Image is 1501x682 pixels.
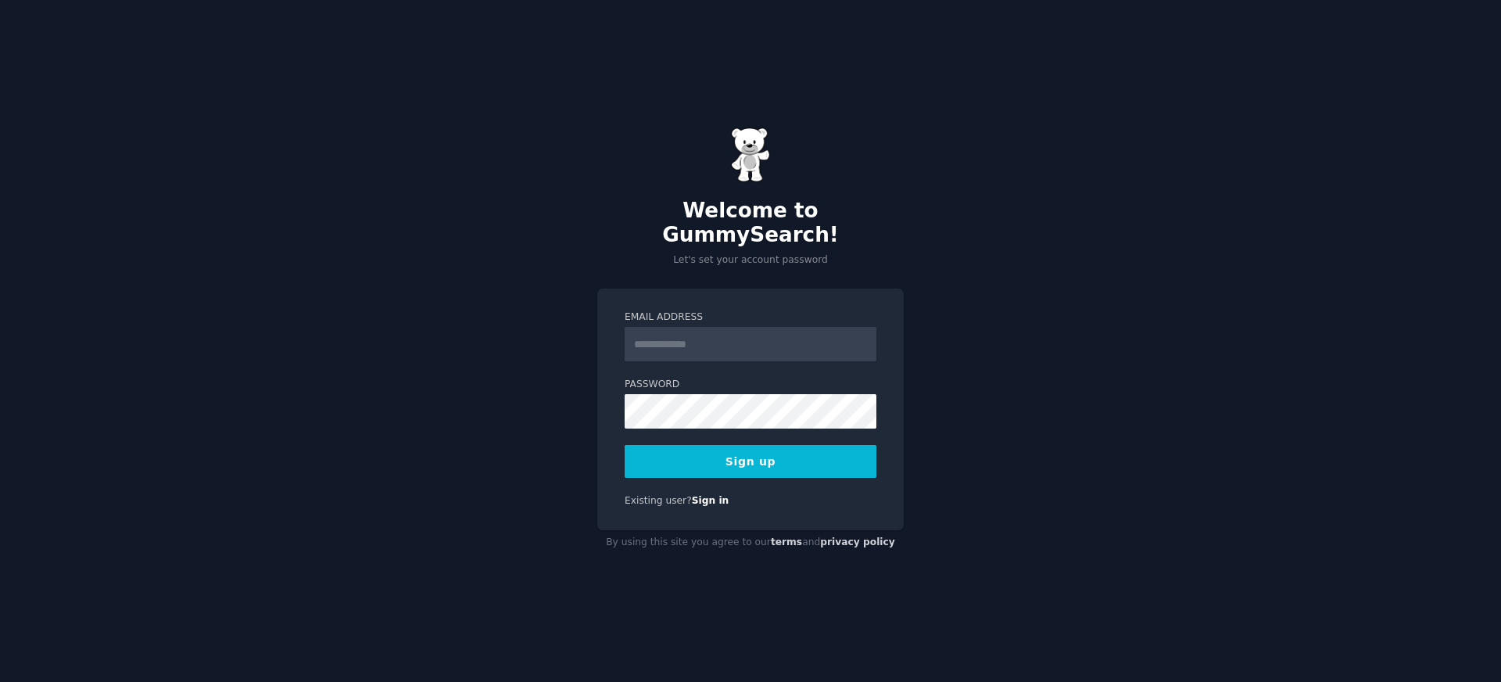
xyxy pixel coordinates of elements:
[625,310,876,325] label: Email Address
[771,537,802,547] a: terms
[597,199,904,248] h2: Welcome to GummySearch!
[625,378,876,392] label: Password
[597,530,904,555] div: By using this site you agree to our and
[625,445,876,478] button: Sign up
[625,495,692,506] span: Existing user?
[692,495,729,506] a: Sign in
[820,537,895,547] a: privacy policy
[597,253,904,267] p: Let's set your account password
[731,127,770,182] img: Gummy Bear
